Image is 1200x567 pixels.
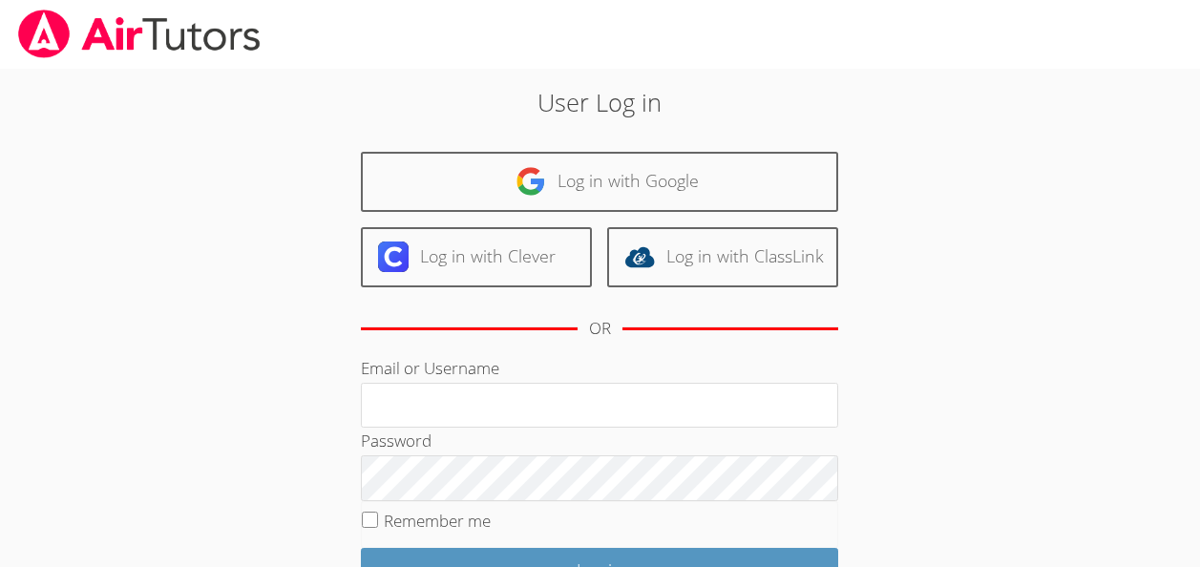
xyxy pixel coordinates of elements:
[361,152,838,212] a: Log in with Google
[276,84,924,120] h2: User Log in
[607,227,838,287] a: Log in with ClassLink
[516,166,546,197] img: google-logo-50288ca7cdecda66e5e0955fdab243c47b7ad437acaf1139b6f446037453330a.svg
[378,241,409,272] img: clever-logo-6eab21bc6e7a338710f1a6ff85c0baf02591cd810cc4098c63d3a4b26e2feb20.svg
[624,241,655,272] img: classlink-logo-d6bb404cc1216ec64c9a2012d9dc4662098be43eaf13dc465df04b49fa7ab582.svg
[361,227,592,287] a: Log in with Clever
[361,430,432,451] label: Password
[589,315,611,343] div: OR
[361,357,499,379] label: Email or Username
[16,10,263,58] img: airtutors_banner-c4298cdbf04f3fff15de1276eac7730deb9818008684d7c2e4769d2f7ddbe033.png
[384,510,491,532] label: Remember me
